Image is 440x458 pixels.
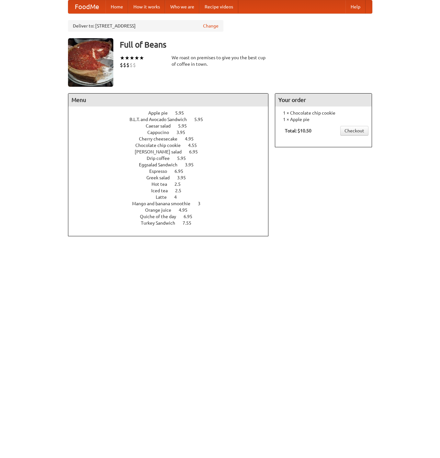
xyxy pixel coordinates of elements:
[135,149,210,154] a: [PERSON_NAME] salad 6.95
[152,182,193,187] a: Hot tea 2.5
[146,123,177,128] span: Caesar salad
[126,61,130,69] li: $
[140,214,183,219] span: Quiche of the day
[198,201,207,206] span: 3
[139,162,184,167] span: Eggsalad Sandwich
[175,188,188,193] span: 2.5
[194,117,209,122] span: 5.95
[130,61,133,69] li: $
[172,54,269,67] div: We roast on premises to give you the best cup of coffee in town.
[135,149,188,154] span: [PERSON_NAME] salad
[68,38,113,87] img: angular.jpg
[135,143,209,148] a: Chocolate chip cookie 4.55
[275,94,372,106] h4: Your order
[285,128,311,133] b: Total: $10.50
[146,175,176,180] span: Greek salad
[145,207,199,213] a: Orange juice 4.95
[145,207,178,213] span: Orange juice
[139,54,144,61] li: ★
[179,207,194,213] span: 4.95
[148,110,174,116] span: Apple pie
[152,182,174,187] span: Hot tea
[146,123,199,128] a: Caesar salad 5.95
[130,54,134,61] li: ★
[132,201,212,206] a: Mango and banana smoothie 3
[106,0,128,13] a: Home
[185,162,200,167] span: 3.95
[151,188,174,193] span: Iced tea
[184,214,199,219] span: 6.95
[189,149,204,154] span: 6.95
[178,123,193,128] span: 5.95
[120,61,123,69] li: $
[165,0,199,13] a: Who we are
[185,136,200,141] span: 4.95
[139,136,206,141] a: Cherry cheesecake 4.95
[130,117,193,122] span: B.L.T. and Avocado Sandwich
[188,143,203,148] span: 4.55
[140,214,204,219] a: Quiche of the day 6.95
[147,156,198,161] a: Drip coffee 5.95
[141,220,203,226] a: Turkey Sandwich 7.55
[176,130,192,135] span: 3.95
[130,117,215,122] a: B.L.T. and Avocado Sandwich 5.95
[146,175,198,180] a: Greek salad 3.95
[278,110,368,116] li: 1 × Chocolate chip cookie
[141,220,182,226] span: Turkey Sandwich
[123,61,126,69] li: $
[139,136,184,141] span: Cherry cheesecake
[278,116,368,123] li: 1 × Apple pie
[177,156,192,161] span: 5.95
[175,169,190,174] span: 6.95
[147,130,197,135] a: Cappucino 3.95
[345,0,366,13] a: Help
[148,110,196,116] a: Apple pie 5.95
[139,162,206,167] a: Eggsalad Sandwich 3.95
[177,175,192,180] span: 3.95
[156,195,173,200] span: Latte
[175,182,187,187] span: 2.5
[132,201,197,206] span: Mango and banana smoothie
[147,156,176,161] span: Drip coffee
[203,23,219,29] a: Change
[133,61,136,69] li: $
[135,143,187,148] span: Chocolate chip cookie
[68,94,268,106] h4: Menu
[199,0,238,13] a: Recipe videos
[149,169,174,174] span: Espresso
[151,188,193,193] a: Iced tea 2.5
[147,130,175,135] span: Cappucino
[128,0,165,13] a: How it works
[68,20,223,32] div: Deliver to: [STREET_ADDRESS]
[174,195,183,200] span: 4
[156,195,189,200] a: Latte 4
[149,169,195,174] a: Espresso 6.95
[340,126,368,136] a: Checkout
[183,220,198,226] span: 7.55
[68,0,106,13] a: FoodMe
[125,54,130,61] li: ★
[175,110,190,116] span: 5.95
[120,54,125,61] li: ★
[120,38,372,51] h3: Full of Beans
[134,54,139,61] li: ★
